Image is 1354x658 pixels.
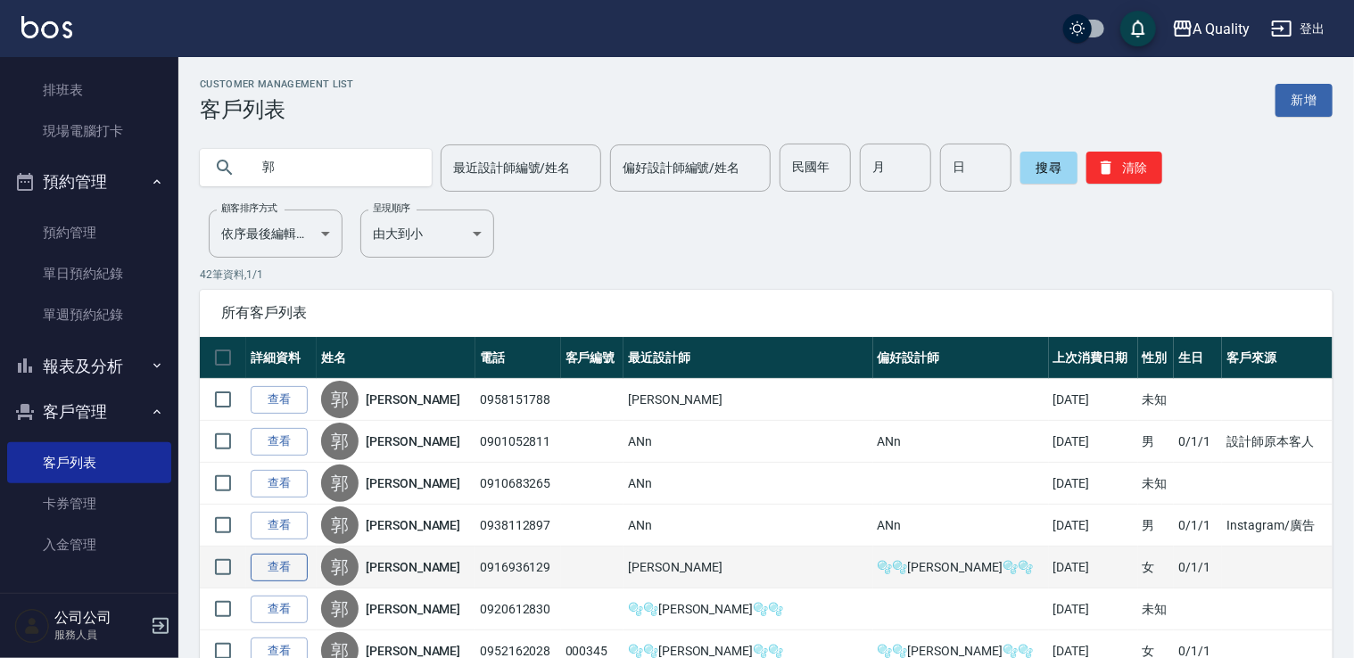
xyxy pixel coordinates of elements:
[54,609,145,627] h5: 公司公司
[7,524,171,565] a: 入金管理
[1138,547,1175,588] td: 女
[7,111,171,152] a: 現場電腦打卡
[1049,421,1138,463] td: [DATE]
[623,337,873,379] th: 最近設計師
[21,16,72,38] img: Logo
[366,391,460,408] a: [PERSON_NAME]
[1264,12,1333,45] button: 登出
[321,506,359,544] div: 郭
[7,442,171,483] a: 客戶列表
[251,470,308,498] a: 查看
[366,600,460,618] a: [PERSON_NAME]
[54,627,145,643] p: 服務人員
[7,343,171,390] button: 報表及分析
[1174,505,1222,547] td: 0/1/1
[7,212,171,253] a: 預約管理
[251,596,308,623] a: 查看
[200,78,354,90] h2: Customer Management List
[246,337,317,379] th: 詳細資料
[623,547,873,588] td: [PERSON_NAME]
[475,505,561,547] td: 0938112897
[475,547,561,588] td: 0916936129
[475,588,561,630] td: 0920612830
[321,423,359,460] div: 郭
[360,210,494,258] div: 由大到小
[321,465,359,502] div: 郭
[1049,337,1138,379] th: 上次消費日期
[623,505,873,547] td: ANn
[1193,18,1251,40] div: A Quality
[366,432,460,450] a: [PERSON_NAME]
[251,554,308,581] a: 查看
[209,210,343,258] div: 依序最後編輯時間
[475,421,561,463] td: 0901052811
[623,463,873,505] td: ANn
[366,474,460,492] a: [PERSON_NAME]
[221,304,1311,322] span: 所有客戶列表
[1020,152,1077,184] button: 搜尋
[1276,84,1333,117] a: 新增
[1165,11,1258,47] button: A Quality
[1138,505,1175,547] td: 男
[200,97,354,122] h3: 客戶列表
[7,70,171,111] a: 排班表
[1049,505,1138,547] td: [DATE]
[366,516,460,534] a: [PERSON_NAME]
[7,483,171,524] a: 卡券管理
[251,512,308,539] a: 查看
[7,294,171,335] a: 單週預約紀錄
[321,590,359,628] div: 郭
[873,421,1049,463] td: ANn
[1086,152,1162,184] button: 清除
[623,421,873,463] td: ANn
[1049,463,1138,505] td: [DATE]
[1138,463,1175,505] td: 未知
[1049,547,1138,588] td: [DATE]
[1138,337,1175,379] th: 性別
[7,389,171,435] button: 客戶管理
[475,463,561,505] td: 0910683265
[321,548,359,586] div: 郭
[366,558,460,576] a: [PERSON_NAME]
[873,337,1049,379] th: 偏好設計師
[873,547,1049,588] td: 🫧🫧[PERSON_NAME]🫧🫧
[1222,505,1333,547] td: Instagram/廣告
[251,428,308,456] a: 查看
[623,588,873,630] td: 🫧🫧[PERSON_NAME]🫧🫧
[14,608,50,644] img: Person
[1120,11,1156,46] button: save
[1174,421,1222,463] td: 0/1/1
[1138,379,1175,421] td: 未知
[623,379,873,421] td: [PERSON_NAME]
[1222,337,1333,379] th: 客戶來源
[475,379,561,421] td: 0958151788
[561,337,623,379] th: 客戶編號
[317,337,475,379] th: 姓名
[251,386,308,414] a: 查看
[1222,421,1333,463] td: 設計師原本客人
[221,202,277,215] label: 顧客排序方式
[321,381,359,418] div: 郭
[7,159,171,205] button: 預約管理
[1049,588,1138,630] td: [DATE]
[475,337,561,379] th: 電話
[7,253,171,294] a: 單日預約紀錄
[873,505,1049,547] td: ANn
[1049,379,1138,421] td: [DATE]
[1174,547,1222,588] td: 0/1/1
[1138,421,1175,463] td: 男
[1138,588,1175,630] td: 未知
[373,202,410,215] label: 呈現順序
[200,267,1333,283] p: 42 筆資料, 1 / 1
[250,144,417,192] input: 搜尋關鍵字
[1174,337,1222,379] th: 生日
